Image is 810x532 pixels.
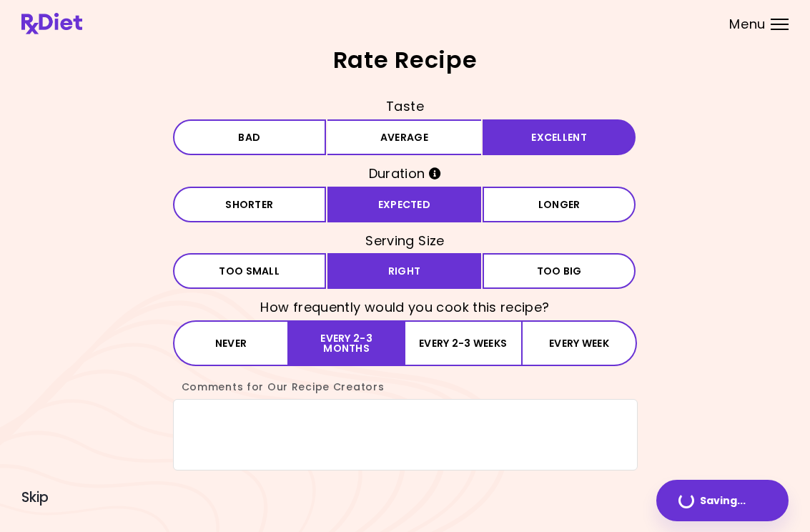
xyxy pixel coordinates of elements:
[700,496,746,506] span: Saving ...
[483,119,636,155] button: Excellent
[173,187,327,222] button: Shorter
[521,320,638,366] button: Every week
[21,490,49,506] button: Skip
[656,480,789,521] button: Saving...
[327,187,481,222] button: Expected
[219,266,280,276] span: Too small
[537,266,582,276] span: Too big
[483,187,636,222] button: Longer
[327,119,481,155] button: Average
[405,320,521,366] button: Every 2-3 weeks
[173,320,290,366] button: Never
[173,253,327,289] button: Too small
[173,119,327,155] button: Bad
[21,49,789,72] h2: Rate Recipe
[21,13,82,34] img: RxDiet
[173,95,638,118] h3: Taste
[327,253,481,289] button: Right
[173,230,638,252] h3: Serving Size
[289,320,405,366] button: Every 2-3 months
[173,296,638,319] h3: How frequently would you cook this recipe?
[173,162,638,185] h3: Duration
[729,18,766,31] span: Menu
[429,167,441,179] i: Info
[483,253,636,289] button: Too big
[173,380,385,394] label: Comments for Our Recipe Creators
